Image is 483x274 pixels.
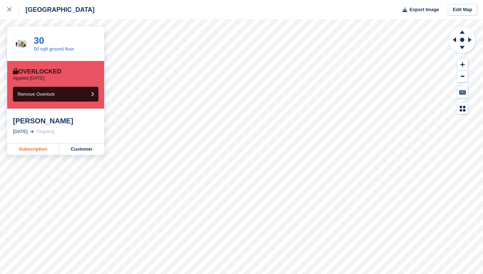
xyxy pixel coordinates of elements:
button: Remove Overlock [13,87,98,101]
a: 30 [34,35,44,46]
a: Customer [59,143,104,155]
button: Map Legend [457,103,468,114]
p: Applied [DATE] [13,75,45,81]
a: Subscription [7,143,59,155]
button: Export Image [398,4,439,16]
span: Export Image [409,6,439,13]
div: [GEOGRAPHIC_DATA] [19,5,94,14]
div: [DATE] [13,128,28,135]
img: arrow-right-light-icn-cde0832a797a2874e46488d9cf13f60e5c3a73dbe684e267c42b8395dfbc2abf.svg [30,130,34,133]
div: Ongoing [37,128,54,135]
button: Keyboard Shortcuts [457,86,468,98]
div: [PERSON_NAME] [13,117,98,125]
span: Remove Overlock [18,91,55,97]
button: Zoom In [457,59,468,71]
a: 50 sqft ground floor [34,46,74,52]
div: Overlocked [13,68,61,75]
button: Zoom Out [457,71,468,82]
a: Edit Map [448,4,477,16]
img: 50.jpg [13,38,30,50]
